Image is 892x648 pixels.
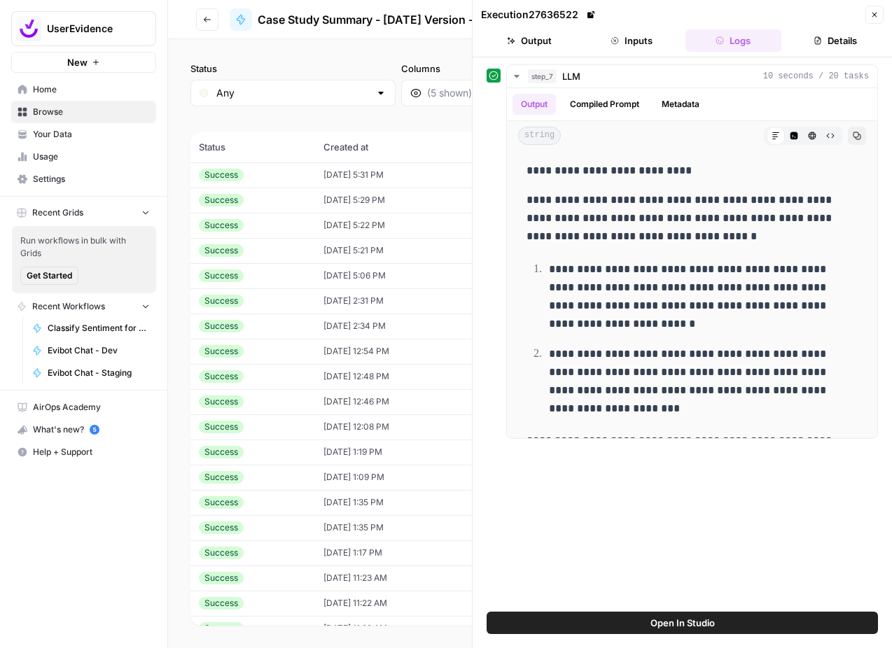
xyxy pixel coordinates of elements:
div: Success [199,471,244,484]
text: 5 [92,426,96,433]
a: Browse [11,101,156,123]
td: [DATE] 5:31 PM [315,162,482,188]
a: AirOps Academy [11,396,156,418]
td: [DATE] 11:23 AM [315,565,482,591]
a: Classify Sentiment for Testimonial Questions [26,317,156,339]
span: LLM [562,69,580,83]
td: [DATE] 5:06 PM [315,263,482,288]
div: Success [199,622,244,635]
button: Recent Workflows [11,296,156,317]
button: Recent Grids [11,202,156,223]
td: [DATE] 2:31 PM [315,288,482,314]
span: New [67,55,88,69]
span: Home [33,83,150,96]
span: Browse [33,106,150,118]
td: [DATE] 1:17 PM [315,540,482,565]
button: Output [513,94,556,115]
th: Status [190,132,315,162]
span: Recent Workflows [32,300,105,313]
div: Success [199,496,244,509]
button: Details [787,29,884,52]
span: Settings [33,173,150,185]
div: Success [199,269,244,282]
div: Success [199,244,244,257]
td: [DATE] 1:35 PM [315,515,482,540]
span: Your Data [33,128,150,141]
span: Classify Sentiment for Testimonial Questions [48,322,150,334]
span: step_7 [528,69,557,83]
input: (5 shown) [427,86,580,100]
a: Evibot Chat - Staging [26,362,156,384]
td: [DATE] 5:22 PM [315,213,482,238]
span: Case Study Summary - [DATE] Version - Dev [258,11,497,28]
div: Success [199,521,244,534]
div: Success [199,597,244,610]
div: Success [199,572,244,584]
div: 10 seconds / 20 tasks [507,88,877,438]
span: Help + Support [33,446,150,458]
td: [DATE] 12:48 PM [315,364,482,389]
button: Open In Studio [487,612,878,634]
td: [DATE] 12:54 PM [315,339,482,364]
div: Execution 27636522 [481,8,598,22]
input: Any [216,86,370,100]
span: Get Started [27,269,72,282]
span: 10 seconds / 20 tasks [763,70,869,83]
div: Success [199,547,244,559]
button: Get Started [20,267,78,285]
div: Success [199,446,244,458]
th: Created at [315,132,482,162]
td: [DATE] 11:22 AM [315,591,482,616]
a: 5 [90,425,99,435]
span: string [518,127,561,145]
span: Evibot Chat - Staging [48,367,150,379]
div: What's new? [12,419,155,440]
button: Output [481,29,578,52]
td: [DATE] 1:09 PM [315,465,482,490]
span: Open In Studio [650,616,715,630]
div: Success [199,320,244,332]
td: [DATE] 11:22 AM [315,616,482,641]
button: Help + Support [11,441,156,463]
img: UserEvidence Logo [16,16,41,41]
button: Workspace: UserEvidence [11,11,156,46]
td: [DATE] 5:29 PM [315,188,482,213]
div: Success [199,295,244,307]
td: [DATE] 5:21 PM [315,238,482,263]
div: Success [199,370,244,383]
button: Metadata [653,94,708,115]
a: Your Data [11,123,156,146]
button: 10 seconds / 20 tasks [507,65,877,87]
td: [DATE] 12:08 PM [315,414,482,439]
div: Success [199,194,244,206]
label: Columns [401,62,606,76]
div: Success [199,169,244,181]
span: Evibot Chat - Dev [48,344,150,357]
div: Success [199,395,244,408]
div: Success [199,219,244,232]
button: Inputs [583,29,680,52]
span: (60 records) [190,106,870,132]
button: Compiled Prompt [562,94,648,115]
span: AirOps Academy [33,401,150,414]
a: Evibot Chat - Dev [26,339,156,362]
button: New [11,52,156,73]
td: [DATE] 2:34 PM [315,314,482,339]
td: [DATE] 12:46 PM [315,389,482,414]
span: UserEvidence [47,22,132,36]
div: Success [199,345,244,358]
span: Recent Grids [32,206,83,219]
a: Usage [11,146,156,168]
td: [DATE] 1:35 PM [315,490,482,515]
a: Case Study Summary - [DATE] Version - Dev [230,8,497,31]
a: Home [11,78,156,101]
button: Logs [685,29,782,52]
button: What's new? 5 [11,418,156,441]
div: Success [199,421,244,433]
label: Status [190,62,396,76]
td: [DATE] 1:19 PM [315,439,482,465]
span: Usage [33,150,150,163]
span: Run workflows in bulk with Grids [20,234,148,260]
a: Settings [11,168,156,190]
